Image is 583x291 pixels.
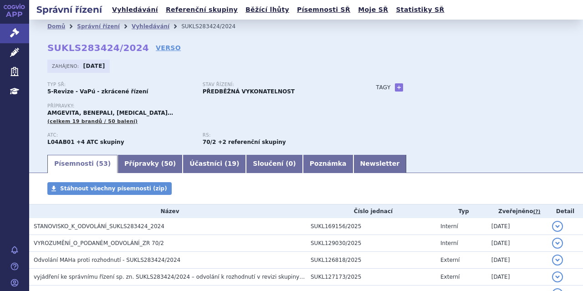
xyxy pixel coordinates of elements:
li: SUKLS283424/2024 [181,20,247,33]
a: Domů [47,23,65,30]
a: Písemnosti (53) [47,155,118,173]
span: VYROZUMĚNÍ_O_PODANÉM_ODVOLÁNÍ_ZR 70/2 [34,240,164,246]
abbr: (?) [533,209,540,215]
td: [DATE] [487,252,547,269]
a: Statistiky SŘ [393,4,447,16]
p: Stav řízení: [203,82,349,87]
td: [DATE] [487,218,547,235]
a: Referenční skupiny [163,4,240,16]
span: STANOVISKO_K_ODVOLÁNÍ_SUKLS283424_2024 [34,223,164,230]
a: Newsletter [353,155,407,173]
h3: Tagy [376,82,391,93]
strong: imunosupresiva - biologická léčiva k terapii revmatických, kožních nebo střevních onemocnění, par... [203,139,216,145]
span: Zahájeno: [52,62,81,70]
span: 50 [164,160,173,167]
strong: ETANERCEPT [47,139,74,145]
strong: 5-Revize - VaPú - zkrácené řízení [47,88,148,95]
span: Odvolání MAHa proti rozhodnutí - SUKLS283424/2024 [34,257,180,263]
span: (celkem 19 brandů / 50 balení) [47,118,138,124]
span: Interní [440,223,458,230]
a: Vyhledávání [109,4,161,16]
button: detail [552,221,563,232]
span: Interní [440,240,458,246]
td: [DATE] [487,235,547,252]
a: Písemnosti SŘ [294,4,353,16]
a: Moje SŘ [355,4,391,16]
a: + [395,83,403,92]
td: SUKL126818/2025 [306,252,436,269]
span: vyjádření ke správnímu řízení sp. zn. SUKLS283424/2024 – odvolání k rozhodnutí v revizi skupiny 70/2 [34,274,313,280]
th: Zveřejněno [487,204,547,218]
strong: SUKLS283424/2024 [47,42,149,53]
td: SUKL127173/2025 [306,269,436,286]
a: Přípravky (50) [118,155,183,173]
span: 0 [289,160,293,167]
span: Stáhnout všechny písemnosti (zip) [60,185,167,192]
a: Stáhnout všechny písemnosti (zip) [47,182,172,195]
a: Účastníci (19) [183,155,246,173]
h2: Správní řízení [29,3,109,16]
button: detail [552,255,563,265]
a: Běžící lhůty [243,4,292,16]
span: AMGEVITA, BENEPALI, [MEDICAL_DATA]… [47,110,173,116]
p: Přípravky: [47,103,358,109]
th: Název [29,204,306,218]
p: RS: [203,133,349,138]
strong: [DATE] [83,63,105,69]
th: Typ [436,204,487,218]
td: SUKL169156/2025 [306,218,436,235]
a: Poznámka [303,155,353,173]
span: Externí [440,257,460,263]
span: 53 [99,160,107,167]
a: Sloučení (0) [246,155,302,173]
span: 19 [227,160,236,167]
a: Správní řízení [77,23,120,30]
td: [DATE] [487,269,547,286]
button: detail [552,271,563,282]
a: Vyhledávání [132,23,169,30]
a: VERSO [156,43,181,52]
td: SUKL129030/2025 [306,235,436,252]
th: Detail [547,204,583,218]
strong: +2 referenční skupiny [218,139,286,145]
th: Číslo jednací [306,204,436,218]
strong: PŘEDBĚŽNÁ VYKONATELNOST [203,88,295,95]
strong: +4 ATC skupiny [77,139,124,145]
p: Typ SŘ: [47,82,194,87]
span: Externí [440,274,460,280]
p: ATC: [47,133,194,138]
button: detail [552,238,563,249]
